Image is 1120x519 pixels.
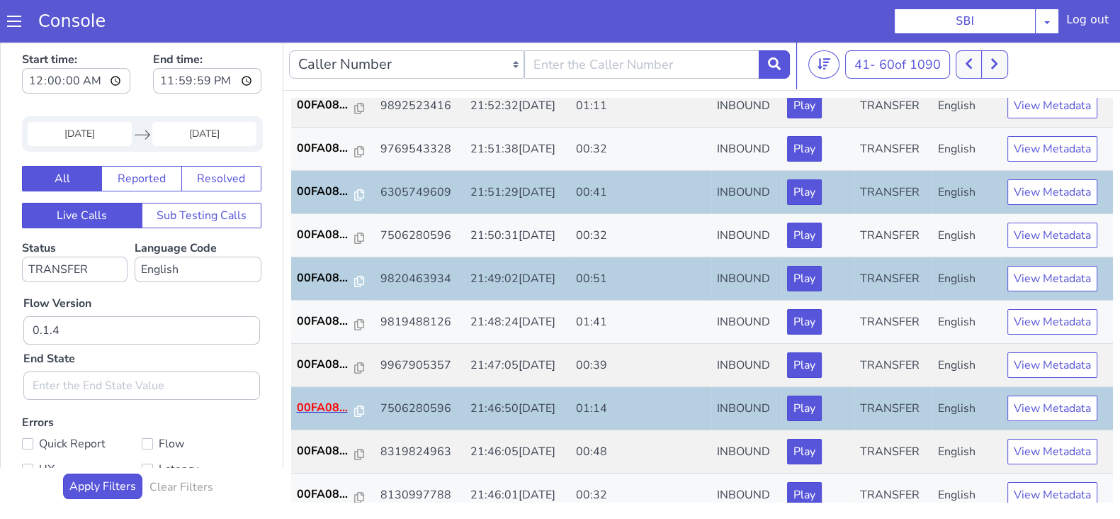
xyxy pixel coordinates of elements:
td: INBOUND [711,132,782,175]
button: Live Calls [22,164,142,189]
label: Language Code [135,201,261,243]
button: Play [787,357,822,382]
td: 6305749609 [375,132,465,175]
button: All [22,127,102,152]
td: English [932,175,1001,218]
td: 9820463934 [375,218,465,262]
td: 21:48:24[DATE] [465,262,570,305]
td: 7506280596 [375,175,465,218]
td: English [932,305,1001,348]
a: 00FA08... [297,101,369,118]
select: Status [22,218,128,243]
label: End State [23,311,75,328]
td: INBOUND [711,391,782,435]
button: View Metadata [1007,443,1097,469]
td: INBOUND [711,218,782,262]
td: 9967905357 [375,305,465,348]
td: 21:46:50[DATE] [465,348,570,391]
td: TRANSFER [854,262,932,305]
a: 00FA08... [297,230,369,247]
label: UX [22,420,142,440]
button: SBI [894,9,1036,34]
a: 00FA08... [297,274,369,291]
button: View Metadata [1007,97,1097,123]
a: 00FA08... [297,57,369,74]
td: 00:48 [570,391,711,435]
button: Play [787,270,822,296]
label: Flow Version [23,256,91,273]
td: English [932,89,1001,132]
td: 00:32 [570,89,711,132]
p: 00FA08... [297,317,355,334]
td: INBOUND [711,305,782,348]
td: 00:51 [570,218,711,262]
button: Play [787,54,822,79]
td: TRANSFER [854,132,932,175]
td: INBOUND [711,348,782,391]
td: English [932,391,1001,435]
td: TRANSFER [854,89,932,132]
td: INBOUND [711,45,782,89]
td: 21:51:38[DATE] [465,89,570,132]
a: 00FA08... [297,447,369,464]
button: Apply Filters [63,435,142,460]
button: View Metadata [1007,313,1097,339]
p: 00FA08... [297,360,355,377]
button: Play [787,400,822,425]
td: 00:32 [570,435,711,478]
button: Reported [101,127,181,152]
td: 9819488126 [375,262,465,305]
button: View Metadata [1007,270,1097,296]
label: Flow [142,395,261,415]
input: Enter the Flow Version ID [23,277,260,306]
td: INBOUND [711,175,782,218]
td: TRANSFER [854,175,932,218]
button: Play [787,184,822,209]
input: Start Date [28,83,132,107]
td: English [932,132,1001,175]
label: End time: [153,8,261,59]
select: Language Code [135,218,261,243]
td: 21:50:31[DATE] [465,175,570,218]
button: Play [787,443,822,469]
p: 00FA08... [297,101,355,118]
td: 9769543328 [375,89,465,132]
a: 00FA08... [297,360,369,377]
td: TRANSFER [854,391,932,435]
p: 00FA08... [297,403,355,420]
td: English [932,348,1001,391]
td: 21:46:05[DATE] [465,391,570,435]
a: Console [21,11,123,31]
input: Enter the Caller Number [524,11,759,40]
td: INBOUND [711,435,782,478]
td: 01:11 [570,45,711,89]
td: English [932,262,1001,305]
p: 00FA08... [297,57,355,74]
td: 00:41 [570,132,711,175]
td: English [932,45,1001,89]
td: 7506280596 [375,348,465,391]
button: View Metadata [1007,227,1097,252]
td: English [932,435,1001,478]
input: End Date [152,83,256,107]
p: 00FA08... [297,274,355,291]
span: 60 of 1090 [879,17,941,34]
button: Play [787,140,822,166]
button: Play [787,227,822,252]
td: 21:46:01[DATE] [465,435,570,478]
td: TRANSFER [854,348,932,391]
td: 21:47:05[DATE] [465,305,570,348]
td: TRANSFER [854,218,932,262]
input: Start time: [22,29,130,55]
button: Play [787,97,822,123]
td: 01:14 [570,348,711,391]
p: 00FA08... [297,230,355,247]
td: INBOUND [711,89,782,132]
label: Quick Report [22,395,142,415]
input: End time: [153,29,261,55]
p: 00FA08... [297,187,355,204]
td: 00:32 [570,175,711,218]
td: 01:41 [570,262,711,305]
a: 00FA08... [297,403,369,420]
a: 00FA08... [297,317,369,334]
